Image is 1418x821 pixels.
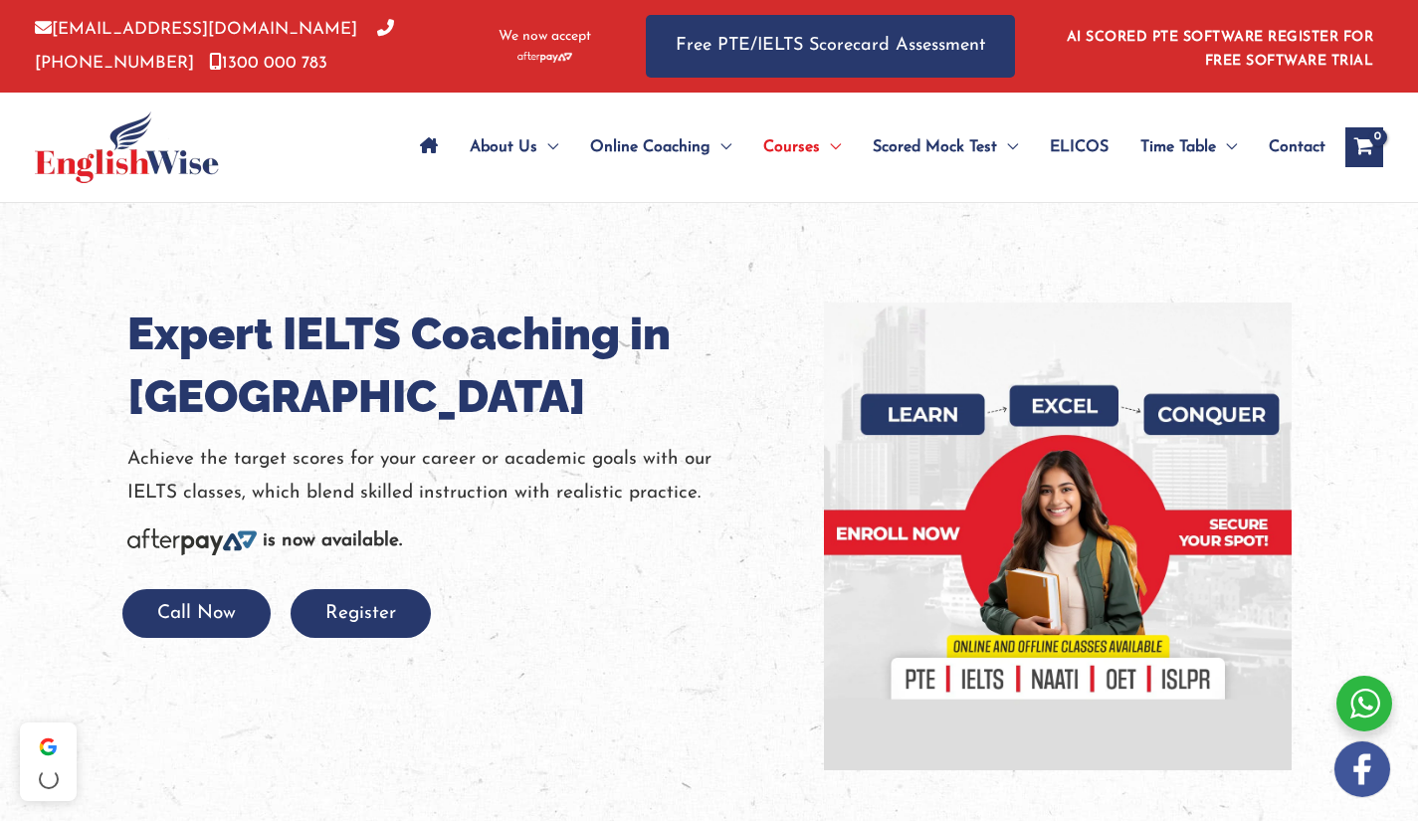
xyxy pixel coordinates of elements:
[1050,112,1109,182] span: ELICOS
[263,531,402,550] b: is now available.
[857,112,1034,182] a: Scored Mock TestMenu Toggle
[873,112,997,182] span: Scored Mock Test
[820,112,841,182] span: Menu Toggle
[35,21,394,71] a: [PHONE_NUMBER]
[127,303,794,428] h1: Expert IELTS Coaching in [GEOGRAPHIC_DATA]
[127,443,794,510] p: Achieve the target scores for your career or academic goals with our IELTS classes, which blend s...
[35,111,219,183] img: cropped-ew-logo
[824,303,1292,770] img: banner-new-img
[590,112,710,182] span: Online Coaching
[122,604,271,623] a: Call Now
[710,112,731,182] span: Menu Toggle
[291,604,431,623] a: Register
[470,112,537,182] span: About Us
[499,27,591,47] span: We now accept
[747,112,857,182] a: CoursesMenu Toggle
[404,112,1325,182] nav: Site Navigation: Main Menu
[1216,112,1237,182] span: Menu Toggle
[127,528,257,555] img: Afterpay-Logo
[997,112,1018,182] span: Menu Toggle
[1067,30,1374,69] a: AI SCORED PTE SOFTWARE REGISTER FOR FREE SOFTWARE TRIAL
[1334,741,1390,797] img: white-facebook.png
[1124,112,1253,182] a: Time TableMenu Toggle
[291,589,431,638] button: Register
[1345,127,1383,167] a: View Shopping Cart, empty
[1253,112,1325,182] a: Contact
[1055,14,1383,79] aside: Header Widget 1
[1034,112,1124,182] a: ELICOS
[646,15,1015,78] a: Free PTE/IELTS Scorecard Assessment
[209,55,327,72] a: 1300 000 783
[1269,112,1325,182] span: Contact
[454,112,574,182] a: About UsMenu Toggle
[122,589,271,638] button: Call Now
[517,52,572,63] img: Afterpay-Logo
[35,21,357,38] a: [EMAIL_ADDRESS][DOMAIN_NAME]
[763,112,820,182] span: Courses
[1140,112,1216,182] span: Time Table
[574,112,747,182] a: Online CoachingMenu Toggle
[537,112,558,182] span: Menu Toggle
